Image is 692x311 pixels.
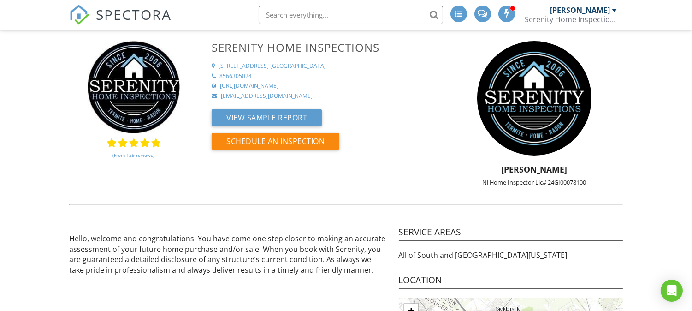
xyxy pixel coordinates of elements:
a: Schedule an Inspection [212,139,339,149]
div: Serenity Home Inspections [525,15,617,24]
a: [EMAIL_ADDRESS][DOMAIN_NAME] [212,92,434,100]
img: serenity_no_background_.jpg [88,41,180,133]
img: The Best Home Inspection Software - Spectora [69,5,89,25]
button: Schedule an Inspection [212,133,339,150]
a: (From 129 reviews) [112,147,154,163]
a: [STREET_ADDRESS] [GEOGRAPHIC_DATA] [212,62,434,70]
div: [EMAIL_ADDRESS][DOMAIN_NAME] [221,92,313,100]
h5: [PERSON_NAME] [440,165,628,174]
span: SPECTORA [96,5,172,24]
div: Open Intercom Messenger [661,280,683,302]
a: [URL][DOMAIN_NAME] [212,82,434,90]
h4: Location [399,274,623,289]
div: 8566305024 [219,72,252,80]
h4: Service Areas [399,226,623,241]
p: Hello, welcome and congratulations. You have come one step closer to making an accurate assessmen... [69,233,387,275]
input: Search everything... [259,6,443,24]
div: [STREET_ADDRESS] [219,62,269,70]
div: [PERSON_NAME] [550,6,610,15]
div: [GEOGRAPHIC_DATA] [270,62,326,70]
p: All of South and [GEOGRAPHIC_DATA][US_STATE] [399,250,623,260]
img: serenity_logo_black.jpg [477,41,591,155]
a: SPECTORA [69,12,172,32]
a: View Sample Report [212,115,322,126]
h3: Serenity Home Inspections [212,41,434,54]
a: 8566305024 [212,72,434,80]
div: [URL][DOMAIN_NAME] [220,82,278,90]
div: NJ Home Inspector Lic# 24GI00078100 [440,179,628,186]
button: View Sample Report [212,109,322,126]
